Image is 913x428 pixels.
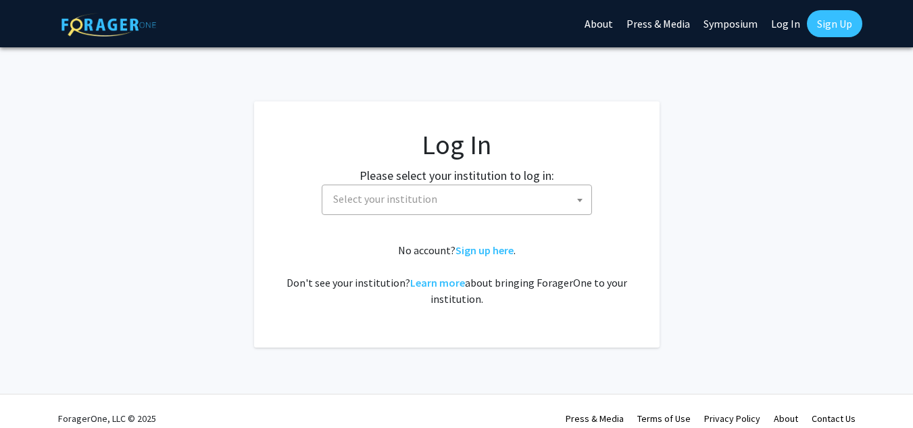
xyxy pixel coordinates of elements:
[637,412,691,425] a: Terms of Use
[281,242,633,307] div: No account? . Don't see your institution? about bringing ForagerOne to your institution.
[704,412,760,425] a: Privacy Policy
[281,128,633,161] h1: Log In
[455,243,514,257] a: Sign up here
[333,192,437,206] span: Select your institution
[322,185,592,215] span: Select your institution
[410,276,465,289] a: Learn more about bringing ForagerOne to your institution
[812,412,856,425] a: Contact Us
[360,166,554,185] label: Please select your institution to log in:
[566,412,624,425] a: Press & Media
[61,13,156,37] img: ForagerOne Logo
[774,412,798,425] a: About
[328,185,591,213] span: Select your institution
[807,10,862,37] a: Sign Up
